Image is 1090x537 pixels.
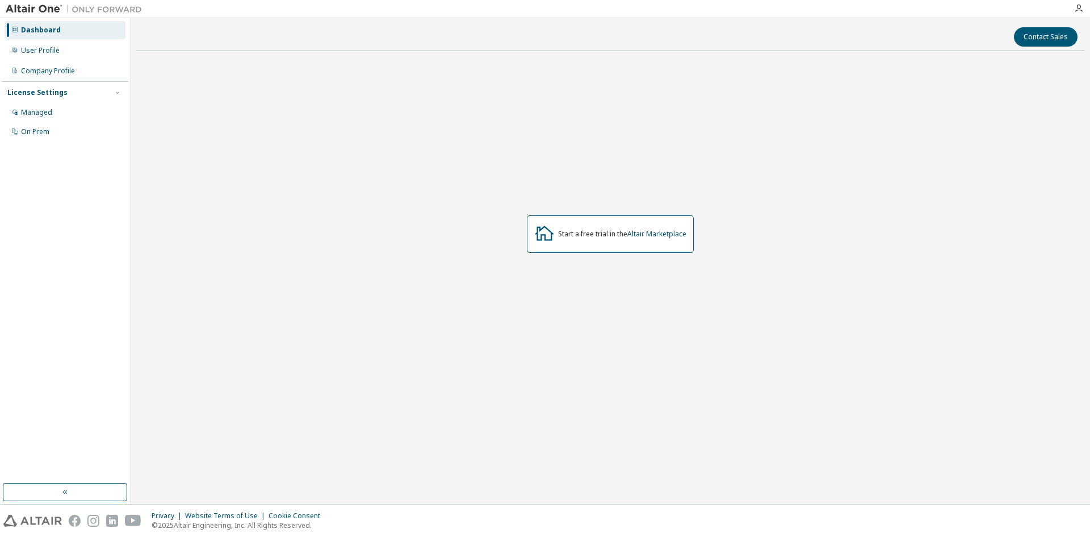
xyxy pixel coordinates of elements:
div: Website Terms of Use [185,511,269,521]
div: Company Profile [21,66,75,76]
img: linkedin.svg [106,515,118,527]
div: Cookie Consent [269,511,327,521]
div: User Profile [21,46,60,55]
div: Privacy [152,511,185,521]
div: Start a free trial in the [558,230,686,239]
div: On Prem [21,127,49,136]
button: Contact Sales [1014,27,1078,47]
div: License Settings [7,88,68,97]
div: Dashboard [21,26,61,35]
img: facebook.svg [69,515,81,527]
div: Managed [21,108,52,117]
a: Altair Marketplace [627,229,686,239]
img: altair_logo.svg [3,515,62,527]
img: youtube.svg [125,515,141,527]
p: © 2025 Altair Engineering, Inc. All Rights Reserved. [152,521,327,530]
img: Altair One [6,3,148,15]
img: instagram.svg [87,515,99,527]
